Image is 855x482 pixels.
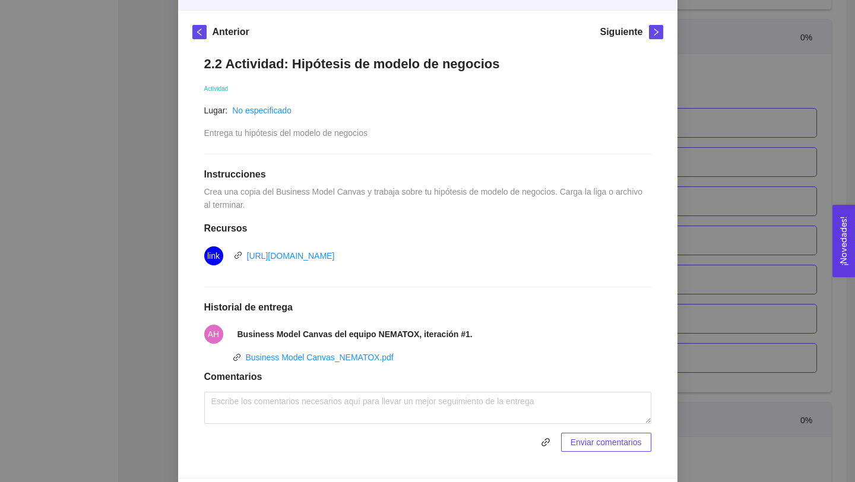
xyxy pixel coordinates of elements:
[536,433,555,452] button: link
[204,128,368,138] span: Entrega tu hipótesis del modelo de negocios
[204,56,651,72] h1: 2.2 Actividad: Hipótesis de modelo de negocios
[204,85,229,92] span: Actividad
[600,25,642,39] h5: Siguiente
[234,251,242,259] span: link
[246,353,394,362] a: Business Model Canvas_NEMATOX.pdf
[650,28,663,36] span: right
[237,329,473,339] strong: Business Model Canvas del equipo NEMATOX, iteración #1.
[233,353,241,361] span: link
[207,246,220,265] span: link
[213,25,249,39] h5: Anterior
[192,25,207,39] button: left
[232,106,292,115] a: No especificado
[571,436,642,449] span: Enviar comentarios
[649,25,663,39] button: right
[561,433,651,452] button: Enviar comentarios
[537,437,555,447] span: link
[832,205,855,277] button: Open Feedback Widget
[247,251,335,261] a: [URL][DOMAIN_NAME]
[193,28,206,36] span: left
[204,223,651,234] h1: Recursos
[204,302,651,313] h1: Historial de entrega
[536,437,555,447] span: link
[208,325,219,344] span: AH
[204,371,651,383] h1: Comentarios
[204,104,228,117] article: Lugar:
[204,169,651,180] h1: Instrucciones
[204,187,645,210] span: Crea una copia del Business Model Canvas y trabaja sobre tu hipótesis de modelo de negocios. Carg...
